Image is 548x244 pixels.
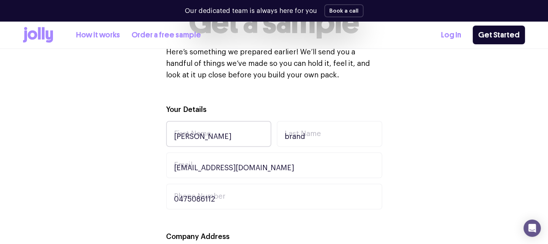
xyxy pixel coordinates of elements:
label: Company Address [166,232,230,242]
a: Get Started [473,26,525,44]
a: Log In [441,29,461,41]
p: Here’s something we prepared earlier! We’ll send you a handful of things we’ve made so you can ho... [166,46,382,81]
button: Book a call [324,4,364,17]
div: Open Intercom Messenger [524,220,541,237]
p: Our dedicated team is always here for you [185,6,317,16]
a: How it works [76,29,120,41]
label: Your Details [166,105,206,115]
a: Order a free sample [132,29,201,41]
